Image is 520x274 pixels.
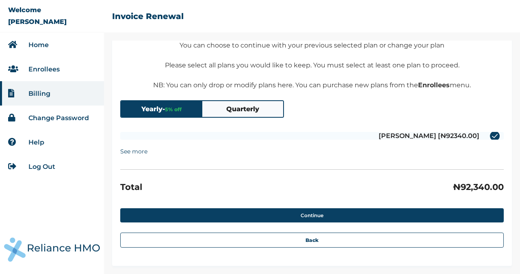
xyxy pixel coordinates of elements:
a: Log Out [28,163,55,170]
span: 5 % off [165,106,182,112]
p: NB: You can only drop or modify plans here. You can purchase new plans from the menu. [120,80,504,90]
p: [PERSON_NAME] [8,18,67,26]
p: Please select all plans you would like to keep. You must select at least one plan to proceed. [120,60,504,70]
button: Yearly-5% off [121,101,202,117]
img: RelianceHMO's Logo [4,237,100,262]
a: Change Password [28,114,89,122]
h3: ₦ 92,340.00 [453,182,504,192]
a: Enrollees [28,65,60,73]
a: Billing [28,90,50,97]
h2: Invoice Renewal [112,11,184,21]
p: Welcome [8,6,41,14]
button: Back [120,233,504,248]
button: Quarterly [202,101,284,117]
label: [PERSON_NAME] [₦92340.00] [120,132,504,140]
a: Help [28,138,44,146]
p: You can choose to continue with your previous selected plan or change your plan [120,41,504,50]
button: Continue [120,208,504,222]
summary: See more [120,144,147,159]
a: Home [28,41,49,49]
b: Enrollees [418,81,450,89]
h3: Total [120,182,142,192]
